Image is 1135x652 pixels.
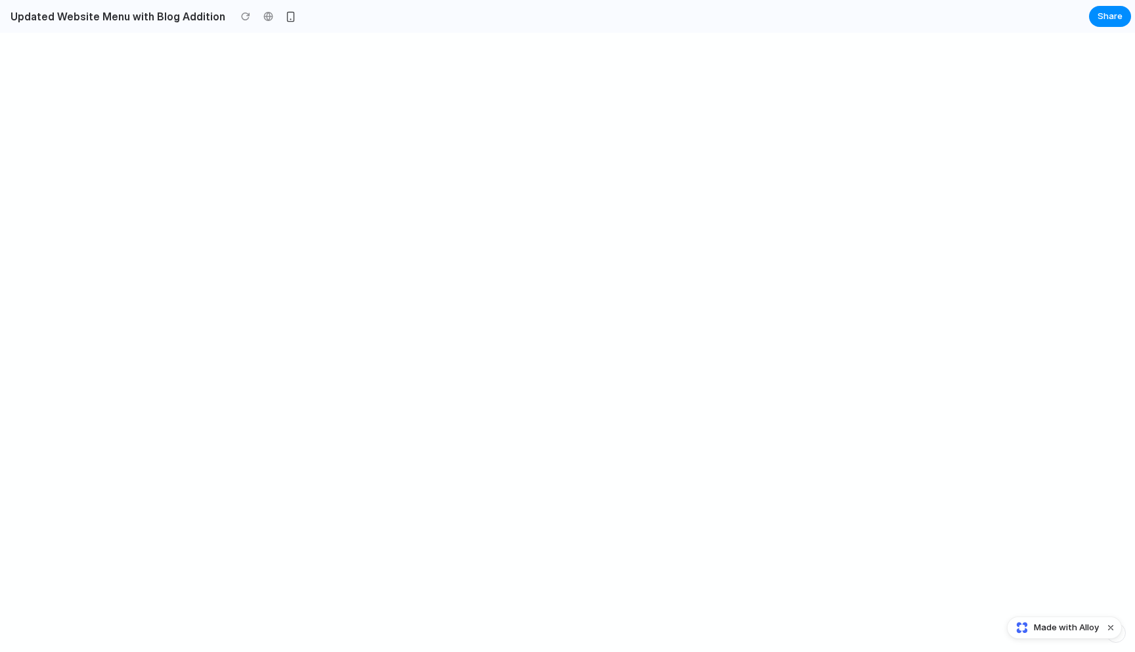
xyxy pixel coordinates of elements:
h2: Updated Website Menu with Blog Addition [5,9,225,24]
button: Dismiss watermark [1103,620,1119,636]
span: Made with Alloy [1034,621,1099,634]
span: Share [1098,10,1123,23]
button: Share [1089,6,1131,27]
a: Made with Alloy [1008,621,1100,634]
